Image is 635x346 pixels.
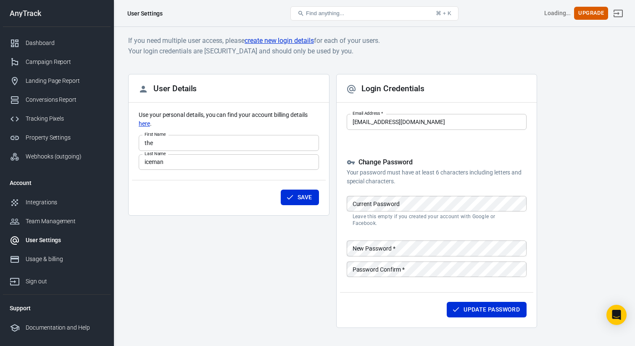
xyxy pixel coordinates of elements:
button: Find anything...⌘ + K [290,6,458,21]
div: Team Management [26,217,104,226]
div: Documentation and Help [26,323,104,332]
div: User Settings [127,9,163,18]
h5: Change Password [347,158,527,167]
div: Webhooks (outgoing) [26,152,104,161]
div: Tracking Pixels [26,114,104,123]
a: create new login details [245,35,314,46]
a: Webhooks (outgoing) [3,147,111,166]
a: Dashboard [3,34,111,53]
a: Property Settings [3,128,111,147]
div: Open Intercom Messenger [606,305,627,325]
p: Your password must have at least 6 characters including letters and special characters. [347,168,527,186]
button: Save [281,190,319,205]
div: Conversions Report [26,95,104,104]
a: Sign out [608,3,628,24]
label: First Name [145,131,166,137]
a: Integrations [3,193,111,212]
a: Tracking Pixels [3,109,111,128]
div: User Settings [26,236,104,245]
button: Update Password [447,302,527,317]
li: Account [3,173,111,193]
a: Team Management [3,212,111,231]
a: Usage & billing [3,250,111,269]
a: User Settings [3,231,111,250]
div: AnyTrack [3,10,111,17]
li: Support [3,298,111,318]
div: Usage & billing [26,255,104,264]
div: Property Settings [26,133,104,142]
h2: Login Credentials [346,84,424,94]
div: Campaign Report [26,58,104,66]
div: Sign out [26,277,104,286]
div: ⌘ + K [436,10,451,16]
input: Doe [139,154,319,170]
div: Account id: <> [544,9,571,18]
div: Landing Page Report [26,77,104,85]
p: Leave this empty if you created your account with Google or Facebook. [353,213,521,227]
input: John [139,135,319,151]
a: Sign out [3,269,111,291]
span: Find anything... [306,10,344,16]
a: Conversions Report [3,90,111,109]
a: Landing Page Report [3,71,111,90]
p: Use your personal details, you can find your account billing details . [139,111,319,128]
label: Email Address [353,110,383,116]
label: Last Name [145,151,166,157]
h6: If you need multiple user access, please for each of your users. Your login credentials are [SECU... [128,35,620,56]
button: Upgrade [574,7,608,20]
a: Campaign Report [3,53,111,71]
div: Dashboard [26,39,104,48]
a: here [139,119,150,128]
h2: User Details [138,84,197,94]
div: Integrations [26,198,104,207]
